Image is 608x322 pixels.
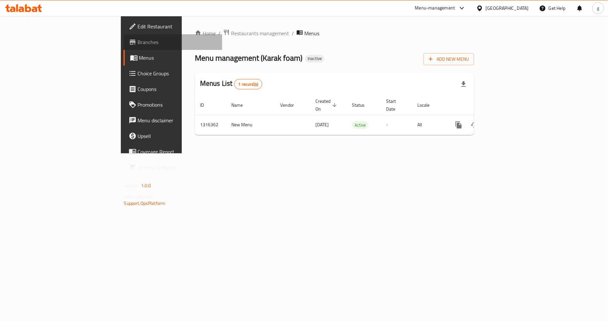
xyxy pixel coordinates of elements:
[123,113,223,128] a: Menu disclaimer
[123,19,223,34] a: Edit Restaurant
[200,79,262,89] h2: Menus List
[123,66,223,81] a: Choice Groups
[195,29,474,38] nav: breadcrumb
[138,132,217,140] span: Upsell
[138,163,217,171] span: Grocery Checklist
[200,101,212,109] span: ID
[123,128,223,144] a: Upsell
[305,56,325,61] span: Inactive
[446,95,519,115] th: Actions
[597,5,599,12] span: g
[424,53,474,65] button: Add New Menu
[417,101,438,109] span: Locale
[415,4,455,12] div: Menu-management
[138,23,217,30] span: Edit Restaurant
[451,117,467,133] button: more
[467,117,482,133] button: Change Status
[123,144,223,160] a: Coverage Report
[124,199,166,207] a: Support.OpsPlatform
[305,55,325,63] div: Inactive
[138,69,217,77] span: Choice Groups
[138,38,217,46] span: Branches
[280,101,302,109] span: Vendor
[412,115,446,135] td: All
[315,120,329,129] span: [DATE]
[231,29,289,37] span: Restaurants management
[235,81,262,87] span: 1 record(s)
[231,101,251,109] span: Name
[226,115,275,135] td: New Menu
[138,148,217,156] span: Coverage Report
[138,116,217,124] span: Menu disclaimer
[456,76,471,92] div: Export file
[234,79,263,89] div: Total records count
[124,181,140,190] span: Version:
[123,81,223,97] a: Coupons
[123,50,223,66] a: Menus
[123,97,223,113] a: Promotions
[352,121,369,129] span: Active
[139,54,217,62] span: Menus
[124,192,154,201] span: Get support on:
[486,5,529,12] div: [GEOGRAPHIC_DATA]
[315,97,339,113] span: Created On
[123,34,223,50] a: Branches
[195,95,519,135] table: enhanced table
[195,51,302,65] span: Menu management ( Karak foam )
[141,181,151,190] span: 1.0.0
[429,55,469,63] span: Add New Menu
[381,115,412,135] td: -
[138,85,217,93] span: Coupons
[123,160,223,175] a: Grocery Checklist
[292,29,294,37] li: /
[223,29,289,38] a: Restaurants management
[352,101,373,109] span: Status
[386,97,404,113] span: Start Date
[138,101,217,109] span: Promotions
[304,29,319,37] span: Menus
